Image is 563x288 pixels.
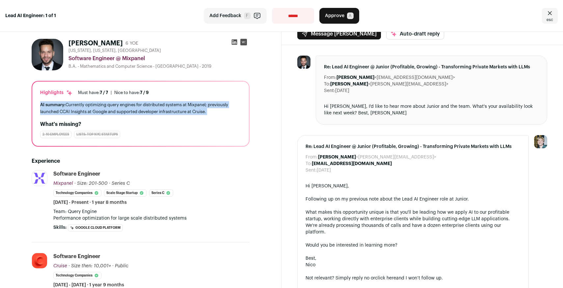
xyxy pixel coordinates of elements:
[306,143,521,150] span: Re: Lead AI Engineer @ Junior (Profitable, Growing) - Transforming Private Markets with LLMs
[542,8,558,24] a: Close
[109,180,110,187] span: ·
[306,167,317,174] dt: Sent:
[53,181,73,186] span: Mixpanel
[140,90,149,95] span: 7 / 9
[330,82,368,86] b: [PERSON_NAME]
[115,264,128,268] span: Public
[114,90,149,95] div: Nice to have:
[306,183,521,189] div: Hi [PERSON_NAME],
[324,103,539,116] div: Hi [PERSON_NAME], I'd like to hear more about Junior and the team. What's your availability look ...
[318,154,436,160] dd: <[PERSON_NAME][EMAIL_ADDRESS]>
[68,264,111,268] span: · Size then: 10,001+
[336,74,455,81] dd: <[EMAIL_ADDRESS][DOMAIN_NAME]>
[325,12,344,19] span: Approve
[53,224,67,231] span: Skills:
[319,8,359,24] button: Approve A
[32,171,47,186] img: f5629de43ceff29bb15de630f678fe52bdebc558a5e72a48df459bc25068b91d.png
[324,64,539,70] span: Re: Lead AI Engineer @ Junior (Profitable, Growing) - Transforming Private Markets with LLMs
[306,196,521,203] div: Following up on my previous note about the Lead AI Engineer role at Junior.
[306,262,521,268] div: Nico
[53,208,250,215] p: Team: Query Engine
[336,75,374,80] b: [PERSON_NAME]
[330,81,448,87] dd: <[PERSON_NAME][EMAIL_ADDRESS]>
[68,64,250,69] div: B.A. - Mathematics and Computer Science - [GEOGRAPHIC_DATA] - 2019
[317,167,331,174] dd: [DATE]
[32,253,47,268] img: 2ddb4485eb45a6d78e683d23f66d3ed96adf1ef380973249cd40887bf2e291b9.jpg
[53,199,127,206] span: [DATE] - Present · 1 year 8 months
[40,101,241,115] div: Currently optimizing query engines for distributed systems at Mixpanel; previously launched CCAI ...
[149,189,173,197] li: Series C
[324,74,336,81] dt: From:
[53,253,100,260] div: Software Engineer
[209,12,241,19] span: Add Feedback
[534,135,547,148] img: 6494470-medium_jpg
[312,161,392,166] b: [EMAIL_ADDRESS][DOMAIN_NAME]
[100,90,108,95] span: 7 / 7
[244,12,251,19] span: F
[32,39,63,70] img: d6ab67af1e2e42e7f99cbe2782ac82fa3f91e5e48ef4976124893996961048e1
[297,56,310,69] img: d6ab67af1e2e42e7f99cbe2782ac82fa3f91e5e48ef4976124893996961048e1
[53,215,250,222] p: Performance optimization for large scale distributed systems
[78,90,108,95] div: Must have:
[68,48,161,53] span: [US_STATE], [US_STATE], [GEOGRAPHIC_DATA]
[53,189,101,197] li: Technology Companies
[40,89,73,96] div: Highlights
[335,87,349,94] dd: [DATE]
[306,275,521,281] div: Not relevant? Simply reply no or and I won’t follow up.
[74,131,120,138] div: Lists: Top NYC Startups
[306,209,521,235] div: What makes this opportunity unique is that you'll be leading how we apply AI to our profitable st...
[104,189,147,197] li: Scale Stage Startup
[40,131,71,138] div: 2-10 employees
[5,12,56,19] strong: Lead AI Engineer: 1 of 1
[68,224,123,231] li: Google Cloud Platform
[68,55,250,62] div: Software Engineer @ Mixpanel
[204,8,267,24] button: Add Feedback F
[53,170,100,178] div: Software Engineer
[547,17,553,22] span: esc
[112,263,114,269] span: ·
[74,181,108,186] span: · Size: 201-500
[324,87,335,94] dt: Sent:
[297,28,381,39] button: Message [PERSON_NAME]
[112,181,130,186] span: Series C
[125,40,138,47] div: 6 YOE
[53,264,67,268] span: Cruise
[68,39,123,48] h1: [PERSON_NAME]
[386,28,444,39] button: Auto-draft reply
[306,242,521,249] div: Would you be interested in learning more?
[40,103,66,107] span: AI summary:
[40,120,241,128] h2: What's missing?
[306,160,312,167] dt: To:
[375,276,396,280] a: click here
[306,154,318,160] dt: From:
[78,90,149,95] ul: |
[53,272,101,279] li: Technology Companies
[306,255,521,262] div: Best,
[318,155,356,159] b: [PERSON_NAME]
[324,81,330,87] dt: To:
[32,157,250,165] h2: Experience
[347,12,354,19] span: A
